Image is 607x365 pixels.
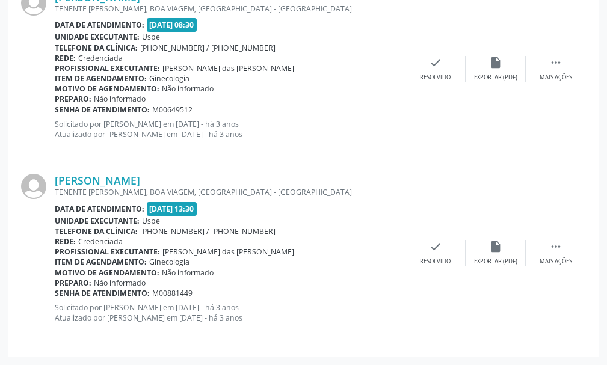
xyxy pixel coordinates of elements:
[78,236,123,247] span: Credenciada
[147,18,197,32] span: [DATE] 08:30
[474,73,517,82] div: Exportar (PDF)
[55,187,405,197] div: TENENTE [PERSON_NAME], BOA VIAGEM, [GEOGRAPHIC_DATA] - [GEOGRAPHIC_DATA]
[147,202,197,216] span: [DATE] 13:30
[55,119,405,140] p: Solicitado por [PERSON_NAME] em [DATE] - há 3 anos Atualizado por [PERSON_NAME] em [DATE] - há 3 ...
[55,4,405,14] div: TENENTE [PERSON_NAME], BOA VIAGEM, [GEOGRAPHIC_DATA] - [GEOGRAPHIC_DATA]
[149,73,189,84] span: Ginecologia
[420,73,451,82] div: Resolvido
[55,268,159,278] b: Motivo de agendamento:
[489,56,502,69] i: insert_drive_file
[152,288,193,298] span: M00881449
[55,247,160,257] b: Profissional executante:
[540,257,572,266] div: Mais ações
[140,43,276,53] span: [PHONE_NUMBER] / [PHONE_NUMBER]
[549,240,562,253] i: 
[55,32,140,42] b: Unidade executante:
[162,268,214,278] span: Não informado
[549,56,562,69] i: 
[21,174,46,199] img: img
[55,94,91,104] b: Preparo:
[78,53,123,63] span: Credenciada
[55,43,138,53] b: Telefone da clínica:
[55,226,138,236] b: Telefone da clínica:
[55,174,140,187] a: [PERSON_NAME]
[55,278,91,288] b: Preparo:
[420,257,451,266] div: Resolvido
[55,302,405,323] p: Solicitado por [PERSON_NAME] em [DATE] - há 3 anos Atualizado por [PERSON_NAME] em [DATE] - há 3 ...
[162,63,294,73] span: [PERSON_NAME] das [PERSON_NAME]
[94,278,146,288] span: Não informado
[140,226,276,236] span: [PHONE_NUMBER] / [PHONE_NUMBER]
[55,288,150,298] b: Senha de atendimento:
[55,84,159,94] b: Motivo de agendamento:
[55,20,144,30] b: Data de atendimento:
[55,63,160,73] b: Profissional executante:
[55,105,150,115] b: Senha de atendimento:
[55,216,140,226] b: Unidade executante:
[55,53,76,63] b: Rede:
[162,84,214,94] span: Não informado
[489,240,502,253] i: insert_drive_file
[55,73,147,84] b: Item de agendamento:
[149,257,189,267] span: Ginecologia
[55,204,144,214] b: Data de atendimento:
[540,73,572,82] div: Mais ações
[142,216,160,226] span: Uspe
[94,94,146,104] span: Não informado
[142,32,160,42] span: Uspe
[162,247,294,257] span: [PERSON_NAME] das [PERSON_NAME]
[152,105,193,115] span: M00649512
[55,257,147,267] b: Item de agendamento:
[474,257,517,266] div: Exportar (PDF)
[55,236,76,247] b: Rede:
[429,240,442,253] i: check
[429,56,442,69] i: check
